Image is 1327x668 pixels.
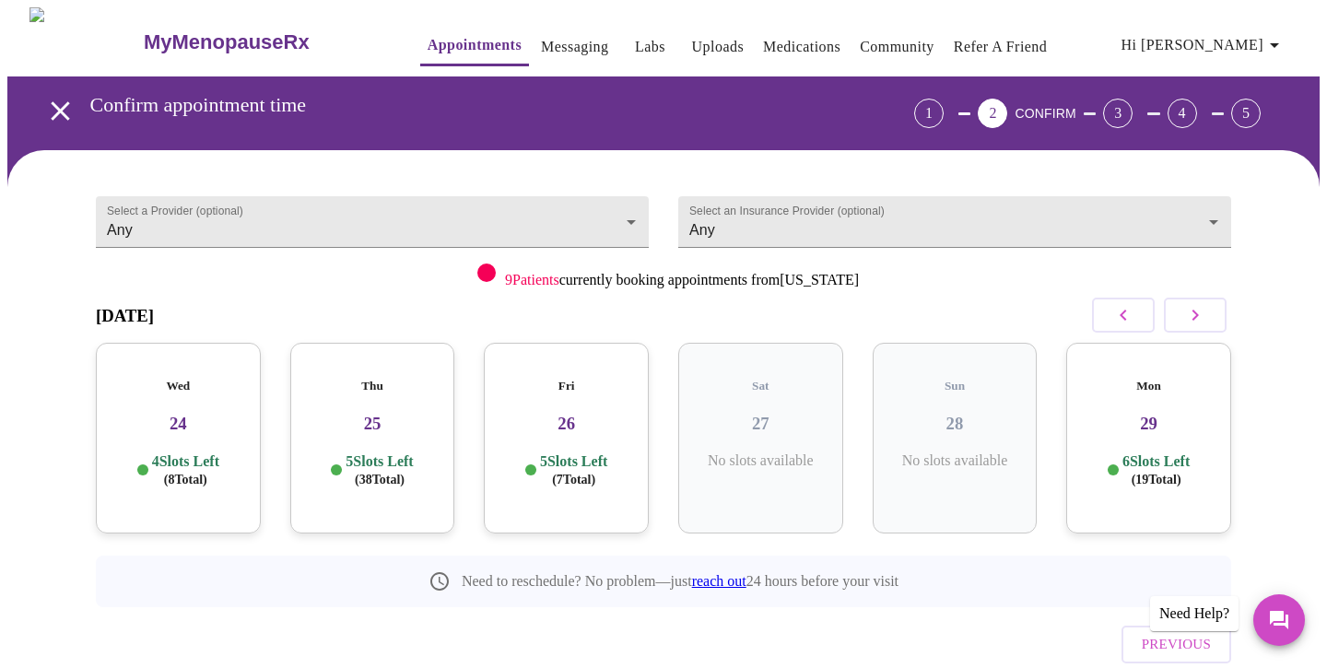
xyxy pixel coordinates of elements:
h5: Sat [693,379,828,393]
span: ( 7 Total) [552,473,595,486]
h3: 28 [887,414,1023,434]
div: Need Help? [1150,596,1239,631]
p: Need to reschedule? No problem—just 24 hours before your visit [462,573,898,590]
button: open drawer [33,84,88,138]
button: Refer a Friend [946,29,1055,65]
a: Medications [763,34,840,60]
a: reach out [692,573,746,589]
h3: 26 [499,414,634,434]
button: Labs [621,29,680,65]
span: CONFIRM [1015,106,1075,121]
span: ( 19 Total) [1132,473,1181,486]
h5: Sun [887,379,1023,393]
p: 4 Slots Left [152,452,219,488]
h3: [DATE] [96,306,154,326]
p: 6 Slots Left [1122,452,1190,488]
a: Uploads [692,34,745,60]
p: 5 Slots Left [346,452,413,488]
h5: Wed [111,379,246,393]
button: Hi [PERSON_NAME] [1114,27,1293,64]
h5: Thu [305,379,440,393]
span: Previous [1142,632,1211,656]
img: MyMenopauseRx Logo [29,7,141,76]
h5: Mon [1081,379,1216,393]
button: Messages [1253,594,1305,646]
button: Community [852,29,942,65]
h5: Fri [499,379,634,393]
p: 5 Slots Left [540,452,607,488]
div: Any [96,196,649,248]
h3: MyMenopauseRx [144,30,310,54]
a: Community [860,34,934,60]
a: MyMenopauseRx [141,10,382,75]
span: Hi [PERSON_NAME] [1121,32,1286,58]
button: Messaging [534,29,616,65]
div: 2 [978,99,1007,128]
a: Labs [635,34,665,60]
div: 5 [1231,99,1261,128]
div: 3 [1103,99,1133,128]
a: Messaging [541,34,608,60]
div: 4 [1168,99,1197,128]
a: Refer a Friend [954,34,1048,60]
button: Uploads [685,29,752,65]
div: Any [678,196,1231,248]
p: No slots available [887,452,1023,469]
button: Medications [756,29,848,65]
h3: 29 [1081,414,1216,434]
h3: 25 [305,414,440,434]
h3: Confirm appointment time [90,93,812,117]
h3: 24 [111,414,246,434]
a: Appointments [428,32,522,58]
h3: 27 [693,414,828,434]
button: Previous [1121,626,1231,662]
span: ( 8 Total) [164,473,207,486]
button: Appointments [420,27,529,66]
span: 9 Patients [505,272,559,287]
p: No slots available [693,452,828,469]
span: ( 38 Total) [355,473,405,486]
p: currently booking appointments from [US_STATE] [505,272,859,288]
div: 1 [914,99,944,128]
